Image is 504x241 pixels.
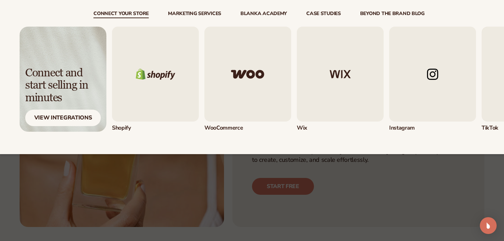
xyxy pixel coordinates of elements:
[306,11,341,18] a: case studies
[204,27,291,122] img: Woo commerce logo.
[20,27,106,132] a: Light background with shadow. Connect and start selling in minutes View Integrations
[204,124,291,132] div: WooCommerce
[204,27,291,132] div: 2 / 5
[297,27,384,132] div: 3 / 5
[112,27,199,132] a: Shopify logo. Shopify
[297,27,384,132] a: Wix logo. Wix
[480,217,497,234] div: Open Intercom Messenger
[389,124,476,132] div: Instagram
[93,11,149,18] a: connect your store
[240,11,287,18] a: Blanka Academy
[112,124,199,132] div: Shopify
[360,11,425,18] a: beyond the brand blog
[297,27,384,122] img: Wix logo.
[25,110,101,126] div: View Integrations
[389,27,476,132] a: Instagram logo. Instagram
[389,27,476,132] div: 4 / 5
[25,67,101,104] div: Connect and start selling in minutes
[168,11,221,18] a: Marketing services
[389,27,476,122] img: Instagram logo.
[20,27,106,132] img: Light background with shadow.
[297,124,384,132] div: Wix
[112,27,199,122] img: Shopify logo.
[204,27,291,132] a: Woo commerce logo. WooCommerce
[112,27,199,132] div: 1 / 5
